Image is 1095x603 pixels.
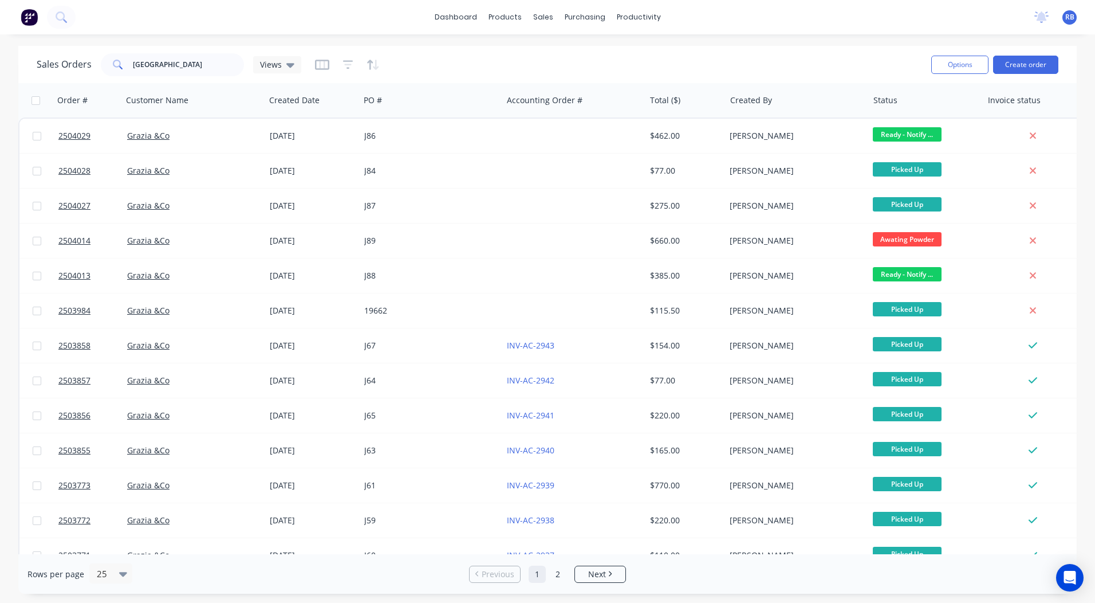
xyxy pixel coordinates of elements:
[730,340,857,351] div: [PERSON_NAME]
[127,200,170,211] a: Grazia &Co
[364,270,491,281] div: J88
[483,9,527,26] div: products
[873,162,942,177] span: Picked Up
[58,119,127,153] a: 2504029
[873,95,897,106] div: Status
[527,9,559,26] div: sales
[364,410,491,421] div: J65
[470,569,520,580] a: Previous page
[364,375,491,386] div: J64
[58,130,90,142] span: 2504029
[873,267,942,281] span: Ready - Notify ...
[58,375,90,386] span: 2503857
[730,200,857,212] div: [PERSON_NAME]
[57,95,88,106] div: Order #
[270,130,355,142] div: [DATE]
[58,480,90,491] span: 2503773
[58,305,90,316] span: 2503984
[270,410,355,421] div: [DATE]
[269,95,320,106] div: Created Date
[270,165,355,177] div: [DATE]
[58,445,90,456] span: 2503855
[559,9,611,26] div: purchasing
[529,566,546,583] a: Page 1 is your current page
[27,569,84,580] span: Rows per page
[270,270,355,281] div: [DATE]
[873,442,942,456] span: Picked Up
[364,445,491,456] div: J63
[364,515,491,526] div: J59
[650,445,717,456] div: $165.00
[58,550,90,561] span: 2503771
[507,550,554,561] a: INV-AC-2937
[988,95,1041,106] div: Invoice status
[270,550,355,561] div: [DATE]
[931,56,988,74] button: Options
[58,398,127,433] a: 2503856
[58,259,127,293] a: 2504013
[58,503,127,538] a: 2503772
[364,165,491,177] div: J84
[464,566,631,583] ul: Pagination
[575,569,625,580] a: Next page
[58,328,127,363] a: 2503858
[873,477,942,491] span: Picked Up
[650,130,717,142] div: $462.00
[364,480,491,491] div: J61
[730,165,857,177] div: [PERSON_NAME]
[133,53,245,76] input: Search...
[507,515,554,526] a: INV-AC-2938
[127,270,170,281] a: Grazia &Co
[650,480,717,491] div: $770.00
[873,372,942,386] span: Picked Up
[270,305,355,316] div: [DATE]
[58,154,127,188] a: 2504028
[650,515,717,526] div: $220.00
[364,95,382,106] div: PO #
[730,130,857,142] div: [PERSON_NAME]
[873,197,942,212] span: Picked Up
[127,305,170,316] a: Grazia &Co
[270,445,355,456] div: [DATE]
[650,235,717,246] div: $660.00
[127,550,170,561] a: Grazia &Co
[364,550,491,561] div: J60
[127,130,170,141] a: Grazia &Co
[730,515,857,526] div: [PERSON_NAME]
[507,410,554,421] a: INV-AC-2941
[58,200,90,212] span: 2504027
[873,547,942,561] span: Picked Up
[730,480,857,491] div: [PERSON_NAME]
[58,433,127,468] a: 2503855
[127,480,170,491] a: Grazia &Co
[58,538,127,573] a: 2503771
[364,130,491,142] div: J86
[270,200,355,212] div: [DATE]
[588,569,606,580] span: Next
[127,235,170,246] a: Grazia &Co
[270,515,355,526] div: [DATE]
[270,235,355,246] div: [DATE]
[364,305,491,316] div: 19662
[364,200,491,212] div: J87
[21,9,38,26] img: Factory
[730,270,857,281] div: [PERSON_NAME]
[127,375,170,386] a: Grazia &Co
[127,410,170,421] a: Grazia &Co
[650,270,717,281] div: $385.00
[730,95,772,106] div: Created By
[270,375,355,386] div: [DATE]
[507,480,554,491] a: INV-AC-2939
[270,480,355,491] div: [DATE]
[507,340,554,351] a: INV-AC-2943
[429,9,483,26] a: dashboard
[650,550,717,561] div: $110.00
[730,445,857,456] div: [PERSON_NAME]
[650,165,717,177] div: $77.00
[730,235,857,246] div: [PERSON_NAME]
[507,445,554,456] a: INV-AC-2940
[873,127,942,142] span: Ready - Notify ...
[58,515,90,526] span: 2503772
[730,410,857,421] div: [PERSON_NAME]
[873,232,942,246] span: Awating Powder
